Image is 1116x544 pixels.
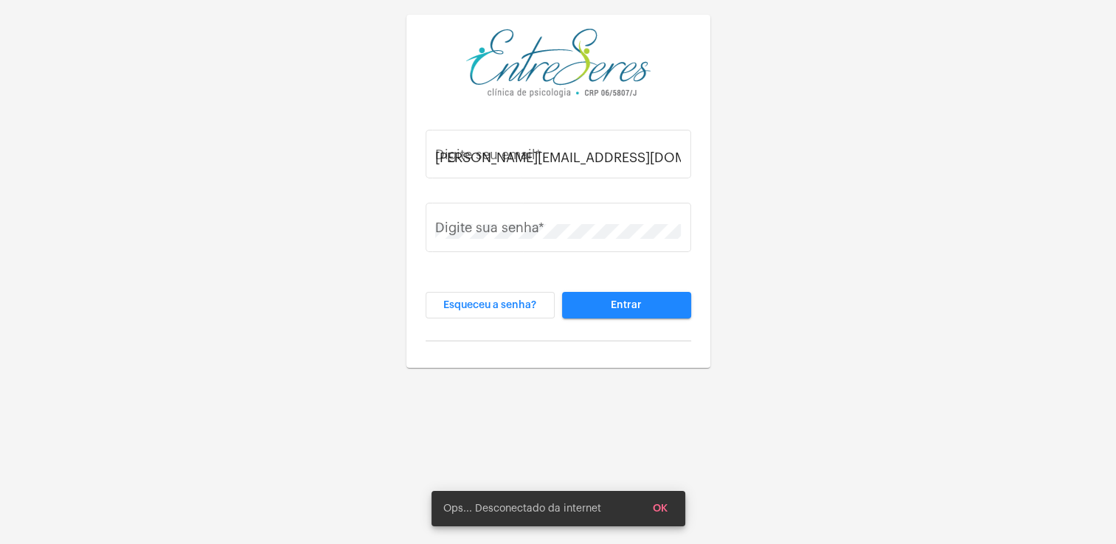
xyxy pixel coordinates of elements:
span: OK [653,503,668,514]
button: OK [641,495,679,522]
input: Digite seu email [435,150,681,165]
img: aa27006a-a7e4-c883-abf8-315c10fe6841.png [466,27,651,100]
span: Entrar [611,300,642,310]
button: Esqueceu a senha? [426,292,555,318]
span: Ops... Desconectado da internet [443,501,601,516]
span: Esqueceu a senha? [443,300,536,310]
button: Entrar [562,292,691,318]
